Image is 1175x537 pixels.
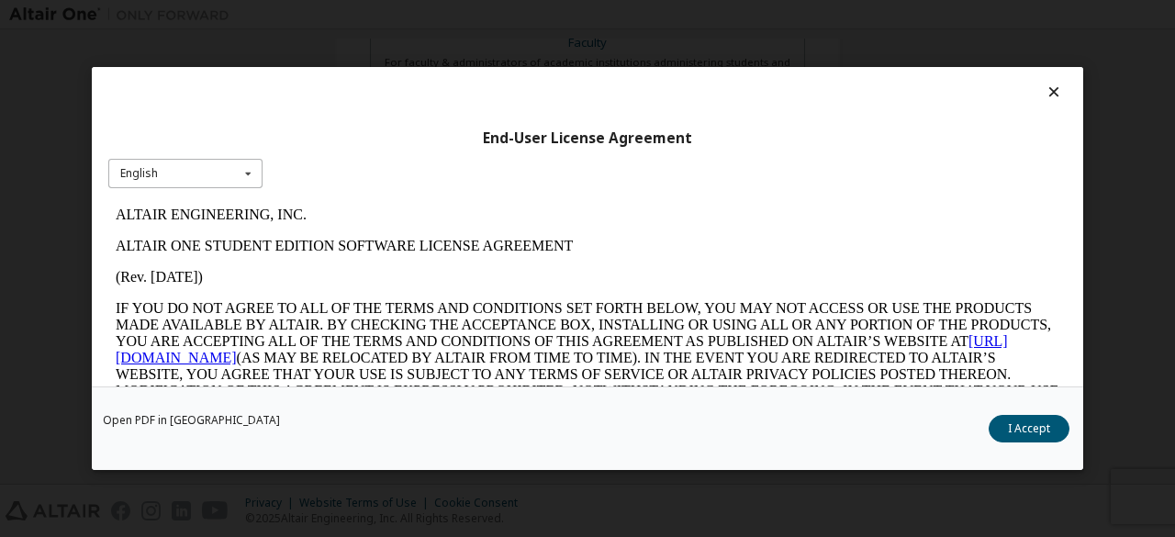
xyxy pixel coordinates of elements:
div: End-User License Agreement [108,129,1067,148]
a: Open PDF in [GEOGRAPHIC_DATA] [103,415,280,426]
p: ALTAIR ENGINEERING, INC. [7,7,951,24]
p: (Rev. [DATE]) [7,70,951,86]
p: ALTAIR ONE STUDENT EDITION SOFTWARE LICENSE AGREEMENT [7,39,951,55]
p: IF YOU DO NOT AGREE TO ALL OF THE TERMS AND CONDITIONS SET FORTH BELOW, YOU MAY NOT ACCESS OR USE... [7,101,951,233]
a: [URL][DOMAIN_NAME] [7,134,900,166]
button: I Accept [989,415,1069,442]
div: English [120,168,158,179]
